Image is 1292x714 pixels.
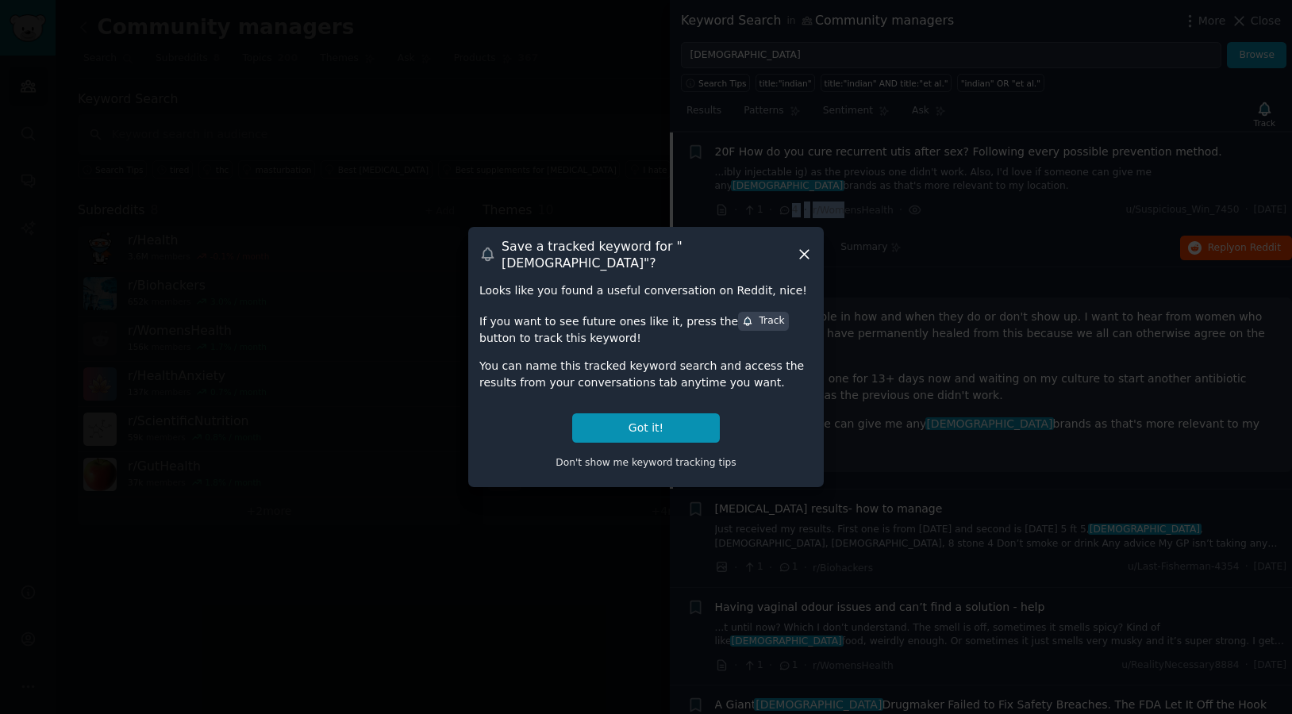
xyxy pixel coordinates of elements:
span: Don't show me keyword tracking tips [556,457,736,468]
h3: Save a tracked keyword for " [DEMOGRAPHIC_DATA] "? [502,238,796,271]
div: Looks like you found a useful conversation on Reddit, nice! [479,282,813,299]
div: You can name this tracked keyword search and access the results from your conversations tab anyti... [479,358,813,391]
div: Track [742,314,784,328]
div: If you want to see future ones like it, press the button to track this keyword! [479,310,813,347]
button: Got it! [572,413,720,443]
